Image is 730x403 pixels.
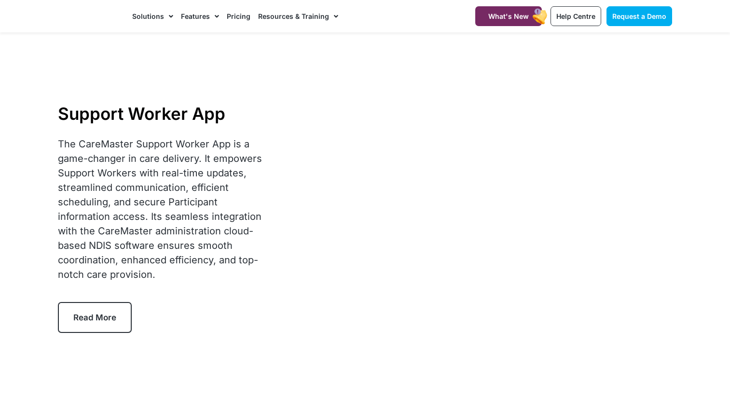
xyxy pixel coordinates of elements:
a: Help Centre [551,6,601,26]
span: Request a Demo [612,12,666,20]
a: Read More [58,302,132,333]
img: CareMaster Logo [57,9,123,24]
span: Help Centre [556,12,595,20]
a: What's New [475,6,542,26]
a: Request a Demo [606,6,672,26]
span: What's New [488,12,529,20]
span: Read More [73,313,116,322]
h1: Support Worker App [58,103,267,124]
div: The CareMaster Support Worker App is a game-changer in care delivery. It empowers Support Workers... [58,137,267,282]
